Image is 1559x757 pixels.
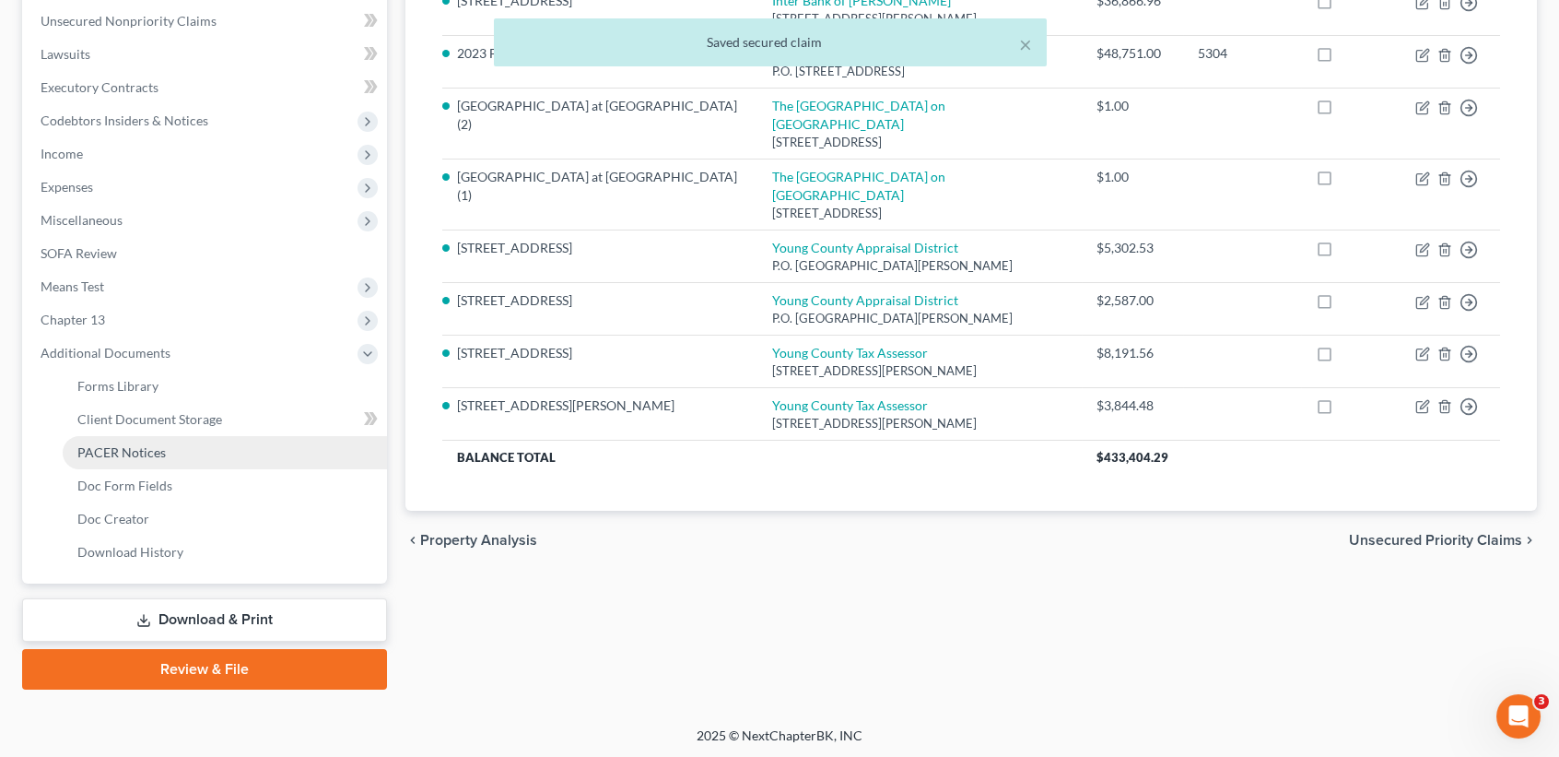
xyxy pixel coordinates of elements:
span: Additional Documents [41,345,170,361]
div: [STREET_ADDRESS][PERSON_NAME] [772,362,1067,380]
li: [STREET_ADDRESS] [457,291,743,310]
span: Miscellaneous [41,212,123,228]
span: Forms Library [77,378,158,394]
div: Saved secured claim [509,33,1032,52]
button: chevron_left Property Analysis [405,533,537,548]
a: Forms Library [63,370,387,403]
li: [STREET_ADDRESS][PERSON_NAME] [457,396,743,415]
div: [STREET_ADDRESS][PERSON_NAME] [772,10,1067,28]
span: Doc Creator [77,511,149,526]
a: PACER Notices [63,436,387,469]
a: Download History [63,536,387,569]
span: 3 [1534,694,1549,709]
button: Unsecured Priority Claims chevron_right [1349,533,1537,548]
div: P.O. [GEOGRAPHIC_DATA][PERSON_NAME] [772,257,1067,275]
span: Doc Form Fields [77,478,172,493]
span: Expenses [41,179,93,195]
a: Executory Contracts [26,71,387,104]
span: PACER Notices [77,444,166,460]
span: Executory Contracts [41,79,158,95]
li: [GEOGRAPHIC_DATA] at [GEOGRAPHIC_DATA] (2) [457,97,743,134]
div: $5,302.53 [1096,239,1168,257]
a: Review & File [22,649,387,690]
li: [STREET_ADDRESS] [457,344,743,362]
a: Young County Tax Assessor [772,397,928,413]
span: SOFA Review [41,245,117,261]
a: Download & Print [22,598,387,642]
div: [STREET_ADDRESS][PERSON_NAME] [772,415,1067,432]
a: Doc Form Fields [63,469,387,503]
a: Young County Appraisal District [772,292,958,308]
th: Balance Total [442,441,1082,474]
a: The [GEOGRAPHIC_DATA] on [GEOGRAPHIC_DATA] [772,169,945,203]
i: chevron_left [405,533,420,548]
a: Client Document Storage [63,403,387,436]
a: Young County Tax Assessor [772,345,928,361]
span: Codebtors Insiders & Notices [41,112,208,128]
li: [STREET_ADDRESS] [457,239,743,257]
div: [STREET_ADDRESS] [772,205,1067,222]
span: Means Test [41,278,104,294]
span: Income [41,146,83,161]
div: $3,844.48 [1096,396,1168,415]
a: Young County Appraisal District [772,240,958,255]
span: Chapter 13 [41,312,105,327]
span: Unsecured Priority Claims [1349,533,1522,548]
i: chevron_right [1522,533,1537,548]
div: $8,191.56 [1096,344,1168,362]
div: $1.00 [1096,97,1168,115]
iframe: Intercom live chat [1496,694,1541,739]
a: The [GEOGRAPHIC_DATA] on [GEOGRAPHIC_DATA] [772,98,945,132]
span: Property Analysis [420,533,537,548]
button: × [1019,33,1032,55]
a: Unsecured Nonpriority Claims [26,5,387,38]
div: [STREET_ADDRESS] [772,134,1067,151]
span: $433,404.29 [1096,450,1168,465]
span: Client Document Storage [77,411,222,427]
a: SOFA Review [26,237,387,270]
div: P.O. [GEOGRAPHIC_DATA][PERSON_NAME] [772,310,1067,327]
li: [GEOGRAPHIC_DATA] at [GEOGRAPHIC_DATA] (1) [457,168,743,205]
a: Doc Creator [63,503,387,536]
span: Unsecured Nonpriority Claims [41,13,217,29]
span: Download History [77,544,183,560]
div: $1.00 [1096,168,1168,186]
div: $2,587.00 [1096,291,1168,310]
